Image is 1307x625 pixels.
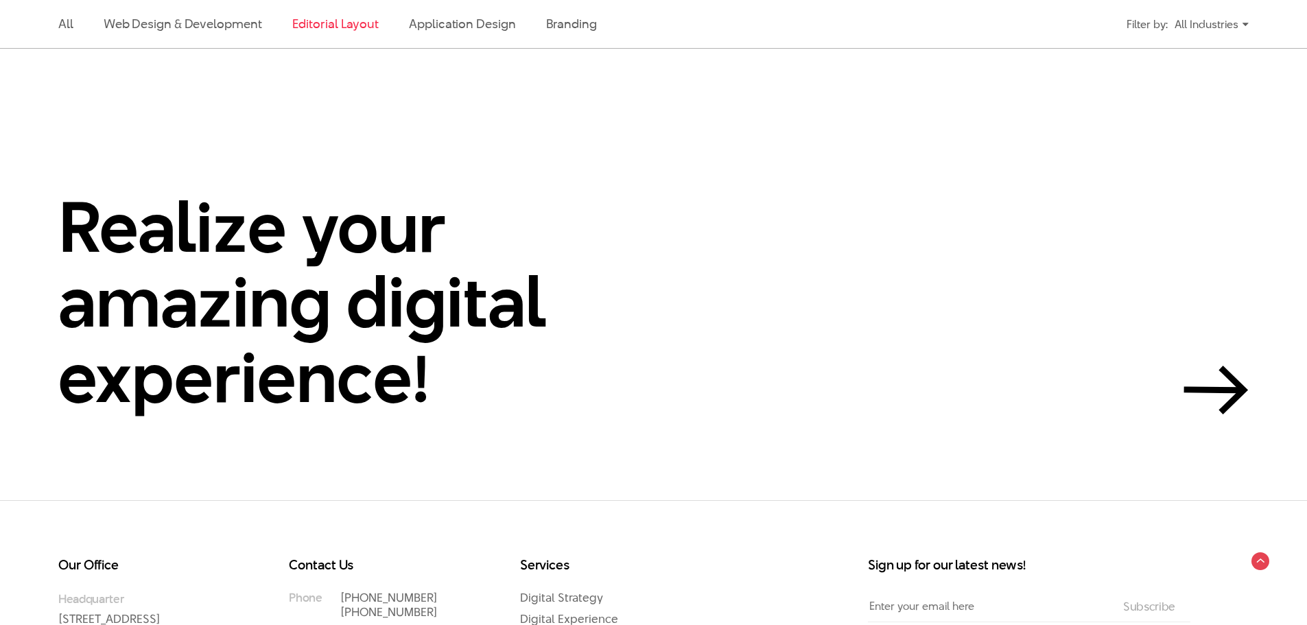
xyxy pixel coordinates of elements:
[58,558,234,572] h3: Our Office
[289,558,464,572] h3: Contact Us
[1119,600,1179,613] input: Subscribe
[1127,12,1168,36] div: Filter by:
[58,189,676,414] h2: Realize your amazing digital experience!
[58,189,1249,414] a: Realize your amazing digital experience!
[58,591,234,607] small: Headquarter
[520,558,696,572] h3: Services
[292,15,379,32] a: Editorial Layout
[1175,12,1249,36] div: All Industries
[340,604,438,620] a: [PHONE_NUMBER]
[340,589,438,606] a: [PHONE_NUMBER]
[104,15,262,32] a: Web Design & Development
[868,558,1190,572] h3: Sign up for our latest news!
[520,589,603,606] a: Digital Strategy
[868,591,1108,622] input: Enter your email here
[546,15,597,32] a: Branding
[289,591,322,605] small: Phone
[409,15,515,32] a: Application Design
[58,15,73,32] a: All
